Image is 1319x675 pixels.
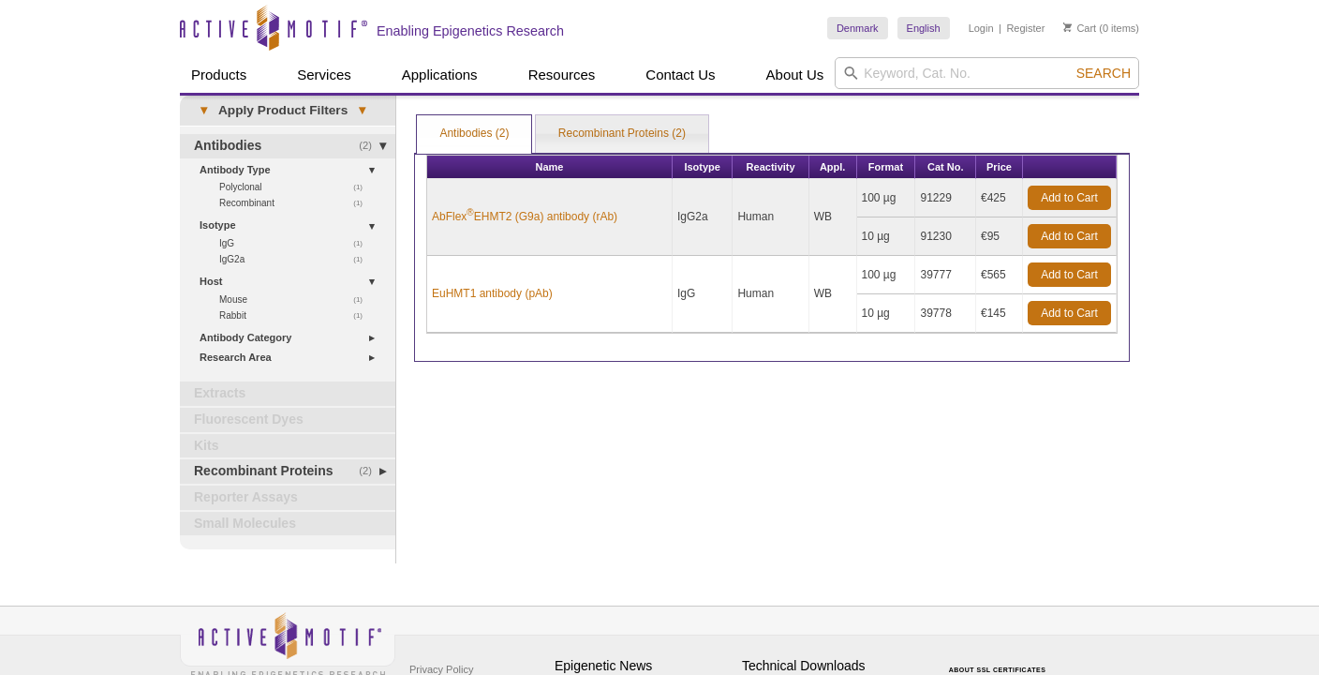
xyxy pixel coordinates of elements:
[835,57,1139,89] input: Keyword, Cat. No.
[219,307,373,323] a: (1)Rabbit
[353,195,373,211] span: (1)
[673,179,734,256] td: IgG2a
[200,160,384,180] a: Antibody Type
[1071,65,1136,82] button: Search
[536,115,708,153] a: Recombinant Proteins (2)
[1063,22,1096,35] a: Cart
[857,217,916,256] td: 10 µg
[219,235,373,251] a: (1)IgG
[915,156,975,179] th: Cat No.
[915,294,975,333] td: 39778
[1006,22,1045,35] a: Register
[1028,262,1111,287] a: Add to Cart
[809,156,857,179] th: Appl.
[427,156,673,179] th: Name
[673,156,734,179] th: Isotype
[976,179,1023,217] td: €425
[219,179,373,195] a: (1)Polyclonal
[200,272,384,292] a: Host
[200,216,384,235] a: Isotype
[733,256,808,333] td: Human
[857,294,916,333] td: 10 µg
[976,256,1023,294] td: €565
[1063,22,1072,32] img: Your Cart
[733,156,808,179] th: Reactivity
[391,57,489,93] a: Applications
[809,256,857,333] td: WB
[180,382,395,406] a: Extracts
[180,57,258,93] a: Products
[555,658,733,674] h4: Epigenetic News
[809,179,857,256] td: WB
[976,294,1023,333] td: €145
[1028,224,1111,248] a: Add to Cart
[432,285,553,302] a: EuHMT1 antibody (pAb)
[742,658,920,674] h4: Technical Downloads
[1063,17,1139,39] li: (0 items)
[353,307,373,323] span: (1)
[353,179,373,195] span: (1)
[377,22,564,39] h2: Enabling Epigenetics Research
[353,235,373,251] span: (1)
[999,17,1001,39] li: |
[976,217,1023,256] td: €95
[180,96,395,126] a: ▾Apply Product Filters▾
[755,57,836,93] a: About Us
[432,208,617,225] a: AbFlex®EHMT2 (G9a) antibody (rAb)
[827,17,888,39] a: Denmark
[915,217,975,256] td: 91230
[733,179,808,256] td: Human
[915,256,975,294] td: 39777
[634,57,726,93] a: Contact Us
[353,251,373,267] span: (1)
[976,156,1023,179] th: Price
[857,256,916,294] td: 100 µg
[969,22,994,35] a: Login
[673,256,734,333] td: IgG
[200,348,384,367] a: Research Area
[1028,301,1111,325] a: Add to Cart
[353,292,373,307] span: (1)
[219,251,373,267] a: (1)IgG2a
[219,195,373,211] a: (1)Recombinant
[180,512,395,536] a: Small Molecules
[348,102,377,119] span: ▾
[189,102,218,119] span: ▾
[857,156,916,179] th: Format
[200,328,384,348] a: Antibody Category
[180,408,395,432] a: Fluorescent Dyes
[286,57,363,93] a: Services
[359,459,382,484] span: (2)
[180,434,395,458] a: Kits
[359,134,382,158] span: (2)
[915,179,975,217] td: 91229
[897,17,950,39] a: English
[417,115,531,153] a: Antibodies (2)
[467,207,473,217] sup: ®
[180,459,395,484] a: (2)Recombinant Proteins
[180,134,395,158] a: (2)Antibodies
[949,667,1046,673] a: ABOUT SSL CERTIFICATES
[219,292,373,307] a: (1)Mouse
[857,179,916,217] td: 100 µg
[1028,186,1111,210] a: Add to Cart
[1076,66,1131,81] span: Search
[180,486,395,510] a: Reporter Assays
[517,57,607,93] a: Resources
